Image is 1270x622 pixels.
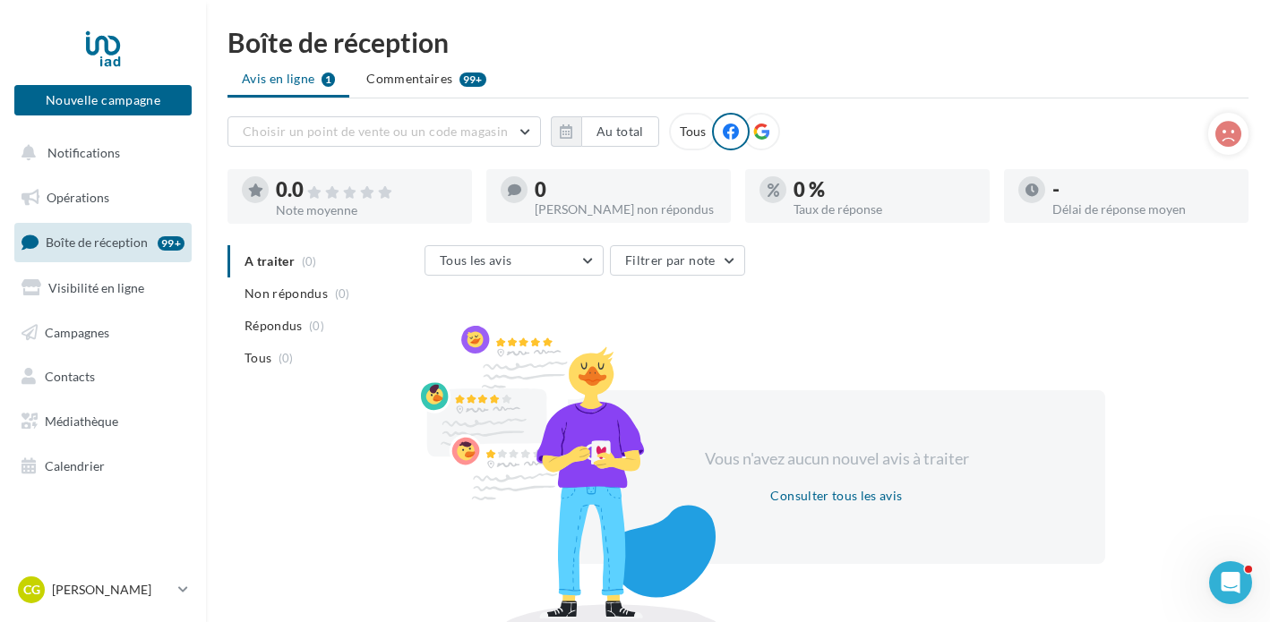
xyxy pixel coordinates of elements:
[440,252,512,268] span: Tous les avis
[763,485,909,507] button: Consulter tous les avis
[669,113,717,150] div: Tous
[1209,561,1252,604] iframe: Intercom live chat
[459,72,486,87] div: 99+
[227,116,541,147] button: Choisir un point de vente ou un code magasin
[551,116,659,147] button: Au total
[245,349,271,367] span: Tous
[158,236,184,251] div: 99+
[48,280,144,295] span: Visibilité en ligne
[276,204,458,217] div: Note moyenne
[366,70,452,88] span: Commentaires
[45,458,105,473] span: Calendrier
[309,319,324,333] span: (0)
[245,317,303,335] span: Répondus
[581,116,659,147] button: Au total
[11,223,195,261] a: Boîte de réception99+
[52,581,171,599] p: [PERSON_NAME]
[47,190,109,205] span: Opérations
[47,145,120,160] span: Notifications
[45,413,118,429] span: Médiathèque
[11,447,195,485] a: Calendrier
[535,203,717,216] div: [PERSON_NAME] non répondus
[245,285,328,302] span: Non répondus
[11,179,195,217] a: Opérations
[1052,203,1234,216] div: Délai de réponse moyen
[682,447,991,471] div: Vous n'avez aucun nouvel avis à traiter
[610,245,745,276] button: Filtrer par note
[45,324,109,339] span: Campagnes
[14,573,192,607] a: CG [PERSON_NAME]
[335,286,350,301] span: (0)
[279,351,294,365] span: (0)
[11,134,188,172] button: Notifications
[243,124,508,139] span: Choisir un point de vente ou un code magasin
[46,234,148,250] span: Boîte de réception
[11,403,195,440] a: Médiathèque
[14,85,192,115] button: Nouvelle campagne
[23,581,40,599] span: CG
[11,269,195,307] a: Visibilité en ligne
[276,180,458,200] div: 0.0
[11,314,195,352] a: Campagnes
[1052,180,1234,200] div: -
[535,180,717,200] div: 0
[227,29,1249,55] div: Boîte de réception
[794,180,975,200] div: 0 %
[425,245,604,276] button: Tous les avis
[794,203,975,216] div: Taux de réponse
[11,358,195,396] a: Contacts
[45,369,95,384] span: Contacts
